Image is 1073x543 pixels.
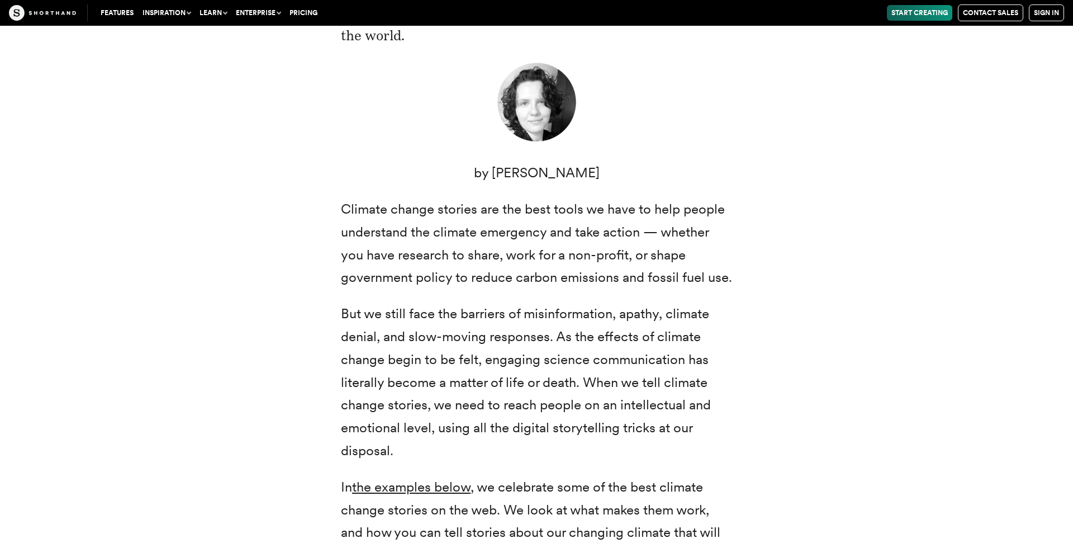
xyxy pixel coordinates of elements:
a: Contact Sales [958,4,1023,21]
a: the examples below [352,479,471,495]
a: Features [96,5,138,21]
button: Learn [195,5,231,21]
a: Sign in [1029,4,1064,21]
p: Climate change stories are the best tools we have to help people understand the climate emergency... [341,198,732,289]
button: Inspiration [138,5,195,21]
a: Pricing [285,5,322,21]
p: But we still face the barriers of misinformation, apathy, climate denial, and slow-moving respons... [341,303,732,462]
img: The Craft [9,5,76,21]
p: by [PERSON_NAME] [341,162,732,185]
button: Enterprise [231,5,285,21]
a: Start Creating [887,5,952,21]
